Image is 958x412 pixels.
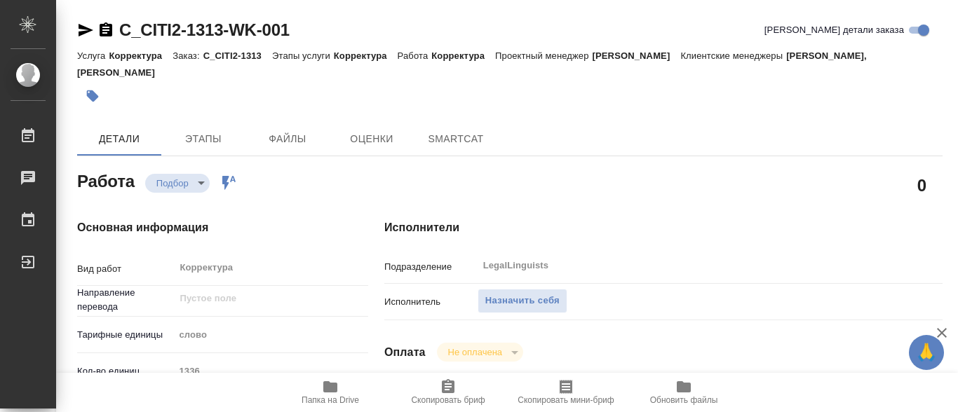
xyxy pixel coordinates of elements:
[173,50,203,61] p: Заказ:
[174,361,368,381] input: Пустое поле
[384,295,478,309] p: Исполнитель
[680,50,786,61] p: Клиентские менеджеры
[97,22,114,39] button: Скопировать ссылку
[338,130,405,148] span: Оценки
[593,50,681,61] p: [PERSON_NAME]
[272,50,334,61] p: Этапы услуги
[77,219,328,236] h4: Основная информация
[86,130,153,148] span: Детали
[384,344,426,361] h4: Оплата
[478,289,567,313] button: Назначить себя
[203,50,272,61] p: C_CITI2-1313
[507,373,625,412] button: Скопировать мини-бриф
[334,50,398,61] p: Корректура
[77,328,174,342] p: Тарифные единицы
[145,174,210,193] div: Подбор
[119,20,290,39] a: C_CITI2-1313-WK-001
[384,219,943,236] h4: Исполнители
[437,343,523,362] div: Подбор
[77,286,174,314] p: Направление перевода
[152,177,193,189] button: Подбор
[411,395,485,405] span: Скопировать бриф
[431,50,495,61] p: Корректура
[389,373,507,412] button: Скопировать бриф
[625,373,743,412] button: Обновить файлы
[485,293,560,309] span: Назначить себя
[77,50,109,61] p: Услуга
[384,260,478,274] p: Подразделение
[77,364,174,378] p: Кол-во единиц
[178,290,335,307] input: Пустое поле
[77,262,174,276] p: Вид работ
[650,395,718,405] span: Обновить файлы
[302,395,359,405] span: Папка на Drive
[174,323,368,347] div: слово
[915,338,938,367] span: 🙏
[170,130,237,148] span: Этапы
[77,167,135,193] h2: Работа
[254,130,321,148] span: Файлы
[444,346,506,358] button: Не оплачена
[518,395,614,405] span: Скопировать мини-бриф
[109,50,173,61] p: Корректура
[917,173,926,197] h2: 0
[271,373,389,412] button: Папка на Drive
[764,23,904,37] span: [PERSON_NAME] детали заказа
[422,130,490,148] span: SmartCat
[398,50,432,61] p: Работа
[77,81,108,111] button: Добавить тэг
[909,335,944,370] button: 🙏
[495,50,592,61] p: Проектный менеджер
[77,22,94,39] button: Скопировать ссылку для ЯМессенджера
